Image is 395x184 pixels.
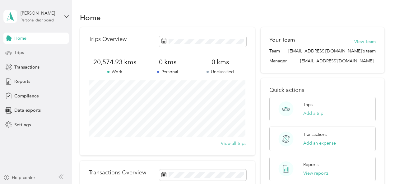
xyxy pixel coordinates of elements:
[89,58,141,66] span: 20,574.93 kms
[360,149,395,184] iframe: Everlance-gr Chat Button Frame
[269,87,376,93] p: Quick actions
[269,48,280,54] span: Team
[141,58,194,66] span: 0 kms
[303,101,313,108] p: Trips
[89,169,146,176] p: Transactions Overview
[300,58,374,64] span: [EMAIL_ADDRESS][DOMAIN_NAME]
[80,14,101,21] h1: Home
[269,58,287,64] span: Manager
[303,170,328,177] button: View reports
[354,38,376,45] button: View Team
[89,36,127,43] p: Trips Overview
[14,64,39,70] span: Transactions
[14,78,30,85] span: Reports
[194,69,246,75] p: Unclassified
[89,69,141,75] p: Work
[14,122,31,128] span: Settings
[14,49,24,56] span: Trips
[288,48,376,54] span: [EMAIL_ADDRESS][DOMAIN_NAME]'s team
[194,58,246,66] span: 0 kms
[221,140,246,147] button: View all trips
[3,174,35,181] button: Help center
[21,10,59,16] div: [PERSON_NAME]
[14,107,41,114] span: Data exports
[269,36,295,44] h2: Your Team
[303,140,336,146] button: Add an expense
[14,93,39,99] span: Compliance
[303,131,327,138] p: Transactions
[303,161,318,168] p: Reports
[21,19,54,22] div: Personal dashboard
[14,35,26,42] span: Home
[141,69,194,75] p: Personal
[303,110,323,117] button: Add a trip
